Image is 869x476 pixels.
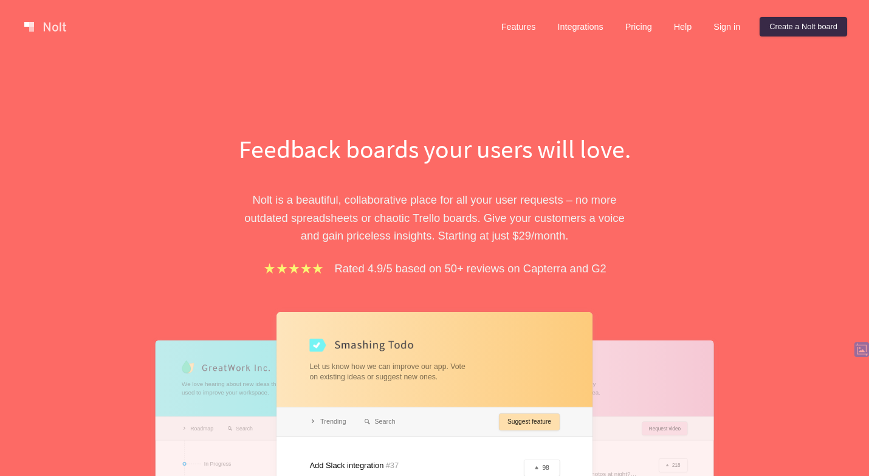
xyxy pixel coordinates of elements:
[335,260,606,277] p: Rated 4.9/5 based on 50+ reviews on Capterra and G2
[664,17,702,36] a: Help
[760,17,847,36] a: Create a Nolt board
[492,17,546,36] a: Features
[704,17,750,36] a: Sign in
[225,131,644,167] h1: Feedback boards your users will love.
[263,261,325,275] img: stars.b067e34983.png
[548,17,613,36] a: Integrations
[616,17,662,36] a: Pricing
[225,191,644,244] p: Nolt is a beautiful, collaborative place for all your user requests – no more outdated spreadshee...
